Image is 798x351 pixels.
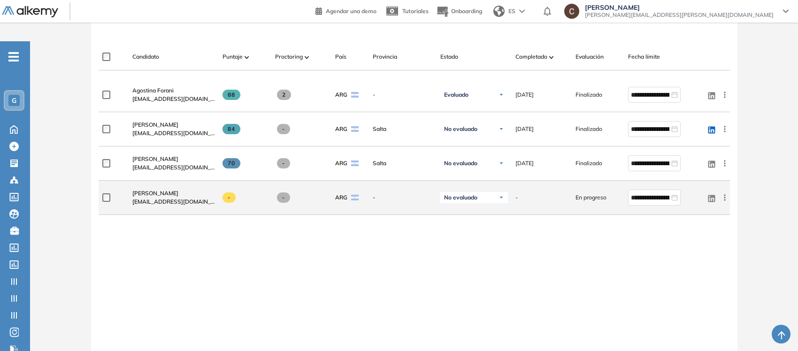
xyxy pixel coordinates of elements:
[373,53,397,61] span: Provincia
[575,125,602,133] span: Finalizado
[508,7,515,15] span: ES
[549,56,554,59] img: [missing "en.ARROW_ALT" translation]
[132,155,178,162] span: [PERSON_NAME]
[351,126,359,132] img: ARG
[132,95,215,103] span: [EMAIL_ADDRESS][DOMAIN_NAME]
[132,87,174,94] span: Agostina Forani
[373,91,433,99] span: -
[132,189,215,198] a: [PERSON_NAME]
[2,6,58,18] img: Logo
[132,190,178,197] span: [PERSON_NAME]
[132,86,215,95] a: Agostina Forani
[575,159,602,168] span: Finalizado
[335,125,347,133] span: ARG
[515,91,534,99] span: [DATE]
[444,160,477,167] span: No evaluado
[326,8,376,15] span: Agendar una demo
[335,53,346,61] span: País
[575,53,604,61] span: Evaluación
[335,193,347,202] span: ARG
[440,53,458,61] span: Estado
[575,193,606,202] span: En progreso
[223,192,236,203] span: -
[132,121,215,129] a: [PERSON_NAME]
[351,160,359,166] img: ARG
[351,195,359,200] img: ARG
[277,90,292,100] span: 2
[223,158,241,168] span: 70
[444,194,477,201] span: No evaluado
[499,92,504,98] img: Ícono de flecha
[499,195,504,200] img: Ícono de flecha
[628,53,660,61] span: Fecha límite
[335,159,347,168] span: ARG
[315,5,376,16] a: Agendar una demo
[444,125,477,133] span: No evaluado
[277,192,291,203] span: -
[223,124,241,134] span: 84
[519,9,525,13] img: arrow
[499,160,504,166] img: Ícono de flecha
[499,126,504,132] img: Ícono de flecha
[277,124,291,134] span: -
[223,53,243,61] span: Puntaje
[351,92,359,98] img: ARG
[305,56,309,59] img: [missing "en.ARROW_ALT" translation]
[515,159,534,168] span: [DATE]
[575,91,602,99] span: Finalizado
[12,97,16,104] span: G
[132,53,159,61] span: Candidato
[132,121,178,128] span: [PERSON_NAME]
[493,6,505,17] img: world
[335,91,347,99] span: ARG
[132,198,215,206] span: [EMAIL_ADDRESS][DOMAIN_NAME]
[515,193,518,202] span: -
[585,11,774,19] span: [PERSON_NAME][EMAIL_ADDRESS][PERSON_NAME][DOMAIN_NAME]
[277,158,291,168] span: -
[515,125,534,133] span: [DATE]
[245,56,249,59] img: [missing "en.ARROW_ALT" translation]
[451,8,482,15] span: Onboarding
[585,4,774,11] span: [PERSON_NAME]
[373,125,433,133] span: Salta
[515,53,547,61] span: Completado
[275,53,303,61] span: Proctoring
[444,91,468,99] span: Evaluado
[8,56,19,58] i: -
[436,1,482,22] button: Onboarding
[402,8,429,15] span: Tutoriales
[373,159,433,168] span: Salta
[132,129,215,137] span: [EMAIL_ADDRESS][DOMAIN_NAME]
[223,90,241,100] span: 88
[373,193,433,202] span: -
[132,155,215,163] a: [PERSON_NAME]
[132,163,215,172] span: [EMAIL_ADDRESS][DOMAIN_NAME]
